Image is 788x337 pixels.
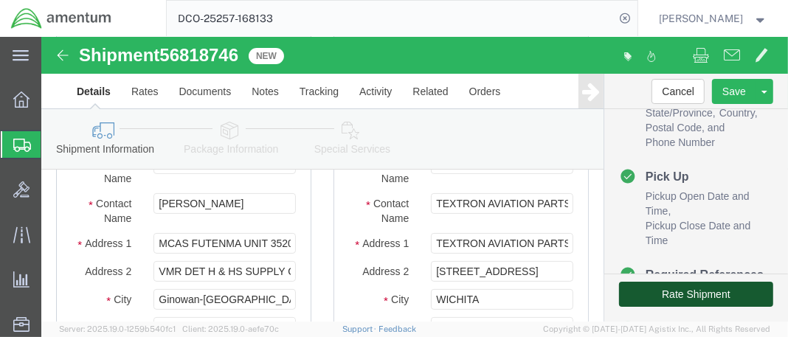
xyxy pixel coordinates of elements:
span: Copyright © [DATE]-[DATE] Agistix Inc., All Rights Reserved [543,323,770,336]
a: Support [342,324,379,333]
span: Server: 2025.19.0-1259b540fc1 [59,324,176,333]
span: Client: 2025.19.0-aefe70c [182,324,279,333]
span: Roger Hankins [660,10,744,27]
img: logo [10,7,112,29]
button: [PERSON_NAME] [659,10,768,27]
a: Feedback [379,324,416,333]
iframe: FS Legacy Container [41,37,788,322]
input: Search for shipment number, reference number [167,1,615,36]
